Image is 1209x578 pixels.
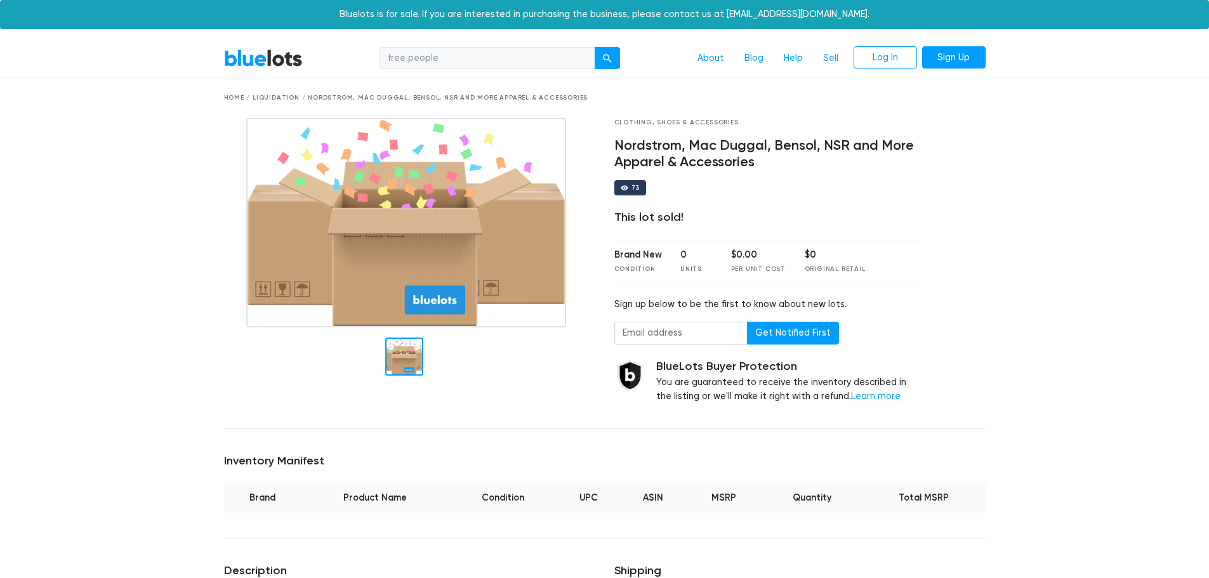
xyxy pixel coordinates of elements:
img: buyer_protection_shield-3b65640a83011c7d3ede35a8e5a80bfdfaa6a97447f0071c1475b91a4b0b3d01.png [614,360,646,391]
h5: Inventory Manifest [224,454,986,468]
a: Blog [734,46,774,70]
div: You are guaranteed to receive the inventory described in the listing or we'll make it right with ... [656,360,921,404]
th: Total MSRP [862,483,985,513]
div: Sign up below to be the first to know about new lots. [614,298,921,312]
th: ASIN [620,483,687,513]
div: Clothing, Shoes & Accessories [614,118,921,128]
div: Home / Liquidation / Nordstrom, Mac Duggal, Bensol, NSR and More Apparel & Accessories [224,93,986,103]
div: $0.00 [731,248,786,262]
div: 0 [680,248,712,262]
h5: BlueLots Buyer Protection [656,360,921,374]
div: $0 [805,248,866,262]
h5: Shipping [614,564,986,578]
a: About [687,46,734,70]
a: Sell [813,46,849,70]
a: Learn more [851,391,901,402]
a: Log In [854,46,917,69]
input: Search for inventory [380,47,595,70]
a: BlueLots [224,49,303,67]
th: MSRP [687,483,762,513]
div: 73 [631,185,640,191]
div: Original Retail [805,265,866,274]
th: Product Name [301,483,449,513]
th: Quantity [762,483,862,513]
th: Condition [449,483,557,513]
th: UPC [557,483,620,513]
div: Per Unit Cost [731,265,786,274]
div: Condition [614,265,662,274]
a: Sign Up [922,46,986,69]
h4: Nordstrom, Mac Duggal, Bensol, NSR and More Apparel & Accessories [614,138,921,171]
button: Get Notified First [747,322,839,345]
img: box_graphic.png [246,118,566,327]
div: This lot sold! [614,211,921,225]
th: Brand [224,483,301,513]
h5: Description [224,564,595,578]
div: Units [680,265,712,274]
div: Brand New [614,248,662,262]
input: Email address [614,322,748,345]
a: Help [774,46,813,70]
